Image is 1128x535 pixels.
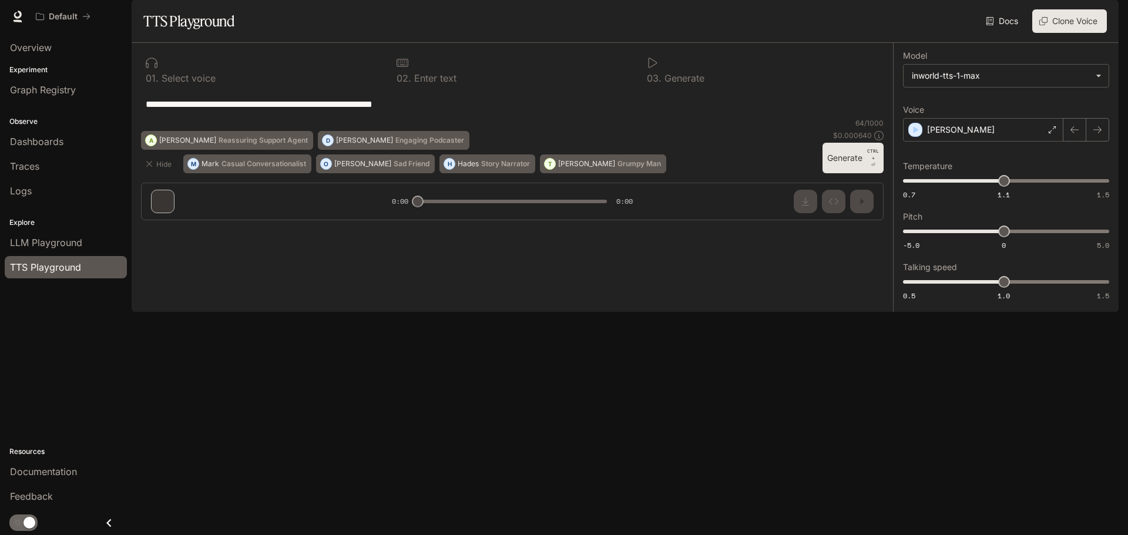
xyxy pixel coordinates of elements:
[143,9,234,33] h1: TTS Playground
[221,160,306,167] p: Casual Conversationalist
[903,291,915,301] span: 0.5
[912,70,1090,82] div: inworld-tts-1-max
[1097,291,1109,301] span: 1.5
[481,160,530,167] p: Story Narrator
[394,160,429,167] p: Sad Friend
[321,154,331,173] div: O
[903,162,952,170] p: Temperature
[188,154,199,173] div: M
[395,137,464,144] p: Engaging Podcaster
[159,137,216,144] p: [PERSON_NAME]
[141,154,179,173] button: Hide
[1002,240,1006,250] span: 0
[867,147,879,161] p: CTRL +
[855,118,884,128] p: 64 / 1000
[903,213,922,221] p: Pitch
[141,131,313,150] button: A[PERSON_NAME]Reassuring Support Agent
[146,131,156,150] div: A
[903,106,924,114] p: Voice
[31,5,96,28] button: All workspaces
[822,143,884,173] button: GenerateCTRL +⏎
[983,9,1023,33] a: Docs
[833,130,872,140] p: $ 0.000640
[444,154,455,173] div: H
[49,12,78,22] p: Default
[1032,9,1107,33] button: Clone Voice
[159,73,216,83] p: Select voice
[219,137,308,144] p: Reassuring Support Agent
[183,154,311,173] button: MMarkCasual Conversationalist
[903,263,957,271] p: Talking speed
[397,73,411,83] p: 0 2 .
[334,160,391,167] p: [PERSON_NAME]
[411,73,456,83] p: Enter text
[1097,240,1109,250] span: 5.0
[647,73,662,83] p: 0 3 .
[903,190,915,200] span: 0.7
[318,131,469,150] button: D[PERSON_NAME]Engaging Podcaster
[323,131,333,150] div: D
[1097,190,1109,200] span: 1.5
[662,73,704,83] p: Generate
[439,154,535,173] button: HHadesStory Narrator
[458,160,479,167] p: Hades
[904,65,1109,87] div: inworld-tts-1-max
[998,291,1010,301] span: 1.0
[545,154,555,173] div: T
[316,154,435,173] button: O[PERSON_NAME]Sad Friend
[202,160,219,167] p: Mark
[617,160,661,167] p: Grumpy Man
[903,240,919,250] span: -5.0
[867,147,879,169] p: ⏎
[336,137,393,144] p: [PERSON_NAME]
[903,52,927,60] p: Model
[927,124,995,136] p: [PERSON_NAME]
[540,154,666,173] button: T[PERSON_NAME]Grumpy Man
[146,73,159,83] p: 0 1 .
[998,190,1010,200] span: 1.1
[558,160,615,167] p: [PERSON_NAME]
